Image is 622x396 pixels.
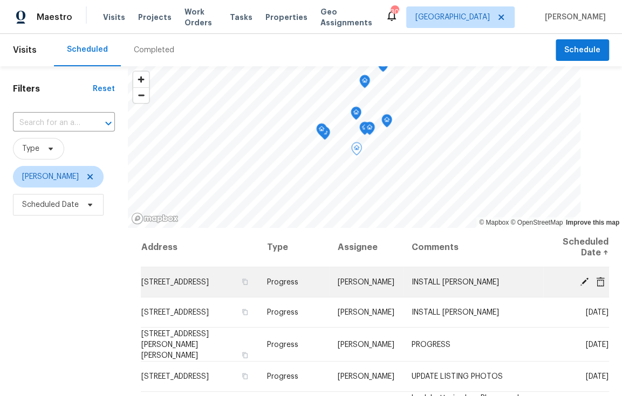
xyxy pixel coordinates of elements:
span: [PERSON_NAME] [338,373,394,380]
div: Map marker [364,122,375,138]
span: Schedule [564,44,600,57]
div: Map marker [378,59,388,75]
button: Zoom out [133,87,149,103]
span: INSTALL [PERSON_NAME] [412,279,499,286]
span: [PERSON_NAME] [338,309,394,316]
span: Projects [138,12,172,23]
span: [STREET_ADDRESS] [141,309,209,316]
span: Visits [103,12,125,23]
span: Tasks [230,13,252,21]
span: [PERSON_NAME] [22,171,79,182]
th: Comments [403,228,543,267]
th: Type [258,228,329,267]
span: [STREET_ADDRESS] [141,373,209,380]
span: [DATE] [586,309,609,316]
button: Schedule [556,39,609,61]
span: [STREET_ADDRESS][PERSON_NAME][PERSON_NAME] [141,330,209,359]
a: Mapbox [479,219,509,226]
span: [PERSON_NAME] [541,12,606,23]
span: [DATE] [586,341,609,348]
span: Edit [576,276,592,286]
canvas: Map [128,66,580,228]
div: Map marker [351,107,361,123]
div: 30 [391,6,398,17]
th: Address [141,228,258,267]
h1: Filters [13,84,93,94]
span: Visits [13,38,37,62]
button: Copy Address [240,371,250,381]
div: Scheduled [67,44,108,55]
button: Open [101,116,116,131]
span: Scheduled Date [22,199,79,210]
span: Zoom out [133,88,149,103]
span: [GEOGRAPHIC_DATA] [415,12,490,23]
button: Copy Address [240,307,250,317]
div: Map marker [316,123,327,140]
div: Map marker [351,142,362,159]
span: [STREET_ADDRESS] [141,279,209,286]
div: Completed [134,45,174,55]
div: Reset [93,84,115,94]
span: Progress [267,373,298,380]
span: Progress [267,279,298,286]
span: Type [22,143,39,154]
span: Progress [267,341,298,348]
span: [PERSON_NAME] [338,341,394,348]
span: UPDATE LISTING PHOTOS [412,373,503,380]
div: Map marker [381,114,392,131]
span: [DATE] [586,373,609,380]
span: Properties [265,12,307,23]
button: Zoom in [133,72,149,87]
span: Progress [267,309,298,316]
span: Maestro [37,12,72,23]
a: OpenStreetMap [510,219,563,226]
th: Scheduled Date ↑ [543,228,609,267]
span: Work Orders [184,6,217,28]
input: Search for an address... [13,115,85,131]
span: Cancel [592,276,609,286]
th: Assignee [329,228,403,267]
span: PROGRESS [412,341,450,348]
span: INSTALL [PERSON_NAME] [412,309,499,316]
button: Copy Address [240,277,250,287]
div: Map marker [359,75,370,92]
span: Geo Assignments [320,6,372,28]
a: Mapbox homepage [131,212,179,225]
span: [PERSON_NAME] [338,279,394,286]
div: Map marker [359,122,370,138]
button: Copy Address [240,350,250,359]
a: Improve this map [566,219,619,226]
